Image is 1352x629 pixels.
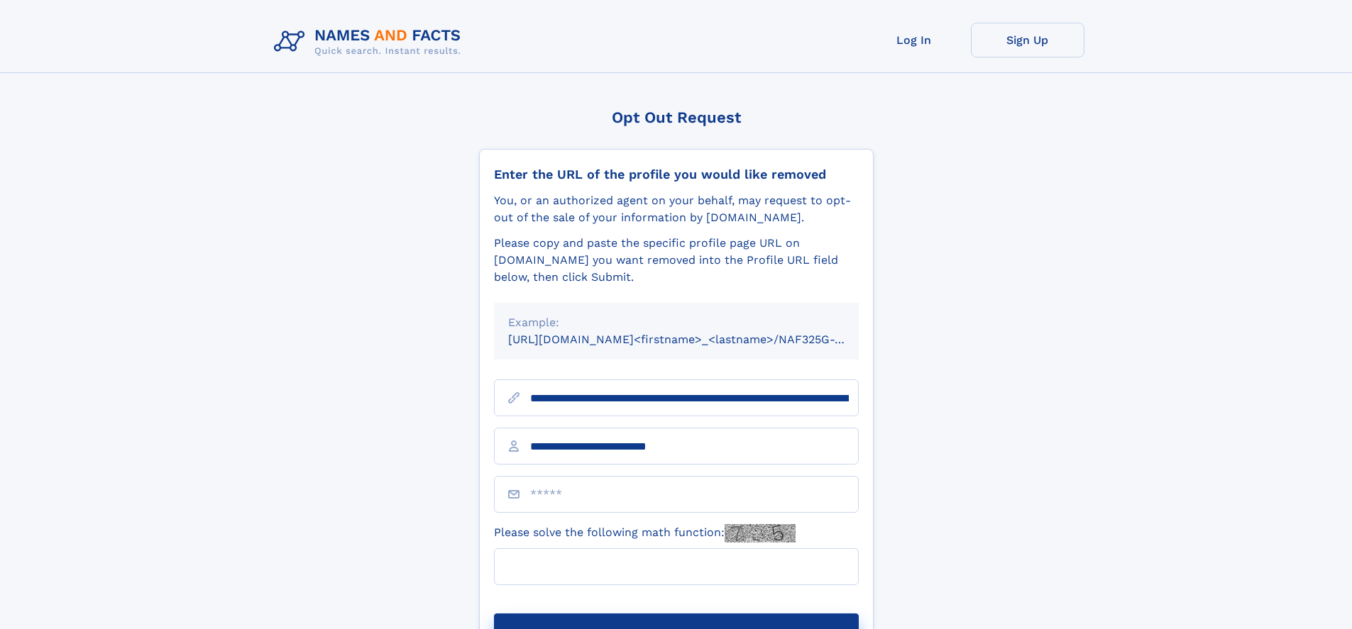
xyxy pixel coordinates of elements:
[508,333,886,346] small: [URL][DOMAIN_NAME]<firstname>_<lastname>/NAF325G-xxxxxxxx
[508,314,845,331] div: Example:
[494,235,859,286] div: Please copy and paste the specific profile page URL on [DOMAIN_NAME] you want removed into the Pr...
[971,23,1084,57] a: Sign Up
[494,524,796,542] label: Please solve the following math function:
[494,192,859,226] div: You, or an authorized agent on your behalf, may request to opt-out of the sale of your informatio...
[479,108,874,126] div: Opt Out Request
[268,23,473,61] img: Logo Names and Facts
[494,167,859,182] div: Enter the URL of the profile you would like removed
[857,23,971,57] a: Log In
